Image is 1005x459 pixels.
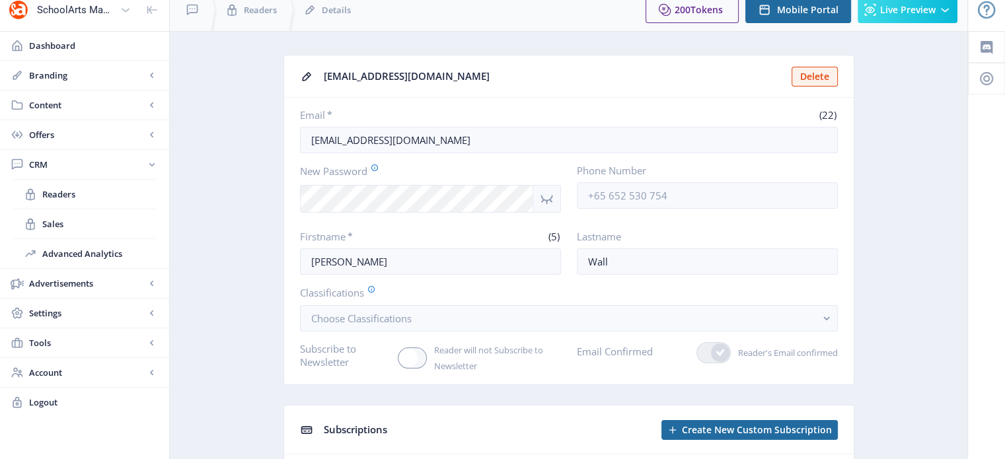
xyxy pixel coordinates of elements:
span: Live Preview [880,5,936,15]
span: Logout [29,396,159,409]
input: Enter reader’s email [300,127,838,153]
span: (5) [546,230,561,243]
label: Email Confirmed [577,342,653,361]
span: Tokens [690,3,723,16]
label: Email [300,108,564,122]
label: Phone Number [577,164,827,177]
div: [EMAIL_ADDRESS][DOMAIN_NAME] [324,66,784,87]
input: Enter reader’s lastname [577,248,838,275]
span: Tools [29,336,145,349]
label: Classifications [300,285,827,300]
span: Readers [42,188,156,201]
nb-icon: Show password [533,185,561,213]
span: Settings [29,306,145,320]
a: Readers [13,180,156,209]
span: CRM [29,158,145,171]
span: Reader's Email confirmed [731,345,838,361]
span: Choose Classifications [311,312,412,325]
span: Reader will not Subscribe to Newsletter [427,342,561,374]
span: Branding [29,69,145,82]
input: Enter reader’s firstname [300,248,561,275]
span: Advanced Analytics [42,247,156,260]
span: Readers [244,3,277,17]
button: Delete [792,67,838,87]
span: Sales [42,217,156,230]
span: Advertisements [29,277,145,290]
a: Advanced Analytics [13,239,156,268]
input: +65 652 530 754 [577,182,838,209]
span: Offers [29,128,145,141]
span: Details [322,3,351,17]
label: Lastname [577,230,827,243]
span: Account [29,366,145,379]
span: (22) [817,108,838,122]
span: Content [29,98,145,112]
span: Dashboard [29,39,159,52]
label: Subscribe to Newsletter [300,342,388,369]
button: Choose Classifications [300,305,838,332]
label: New Password [300,164,550,178]
a: Sales [13,209,156,238]
span: Mobile Portal [777,5,838,15]
label: Firstname [300,230,426,243]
